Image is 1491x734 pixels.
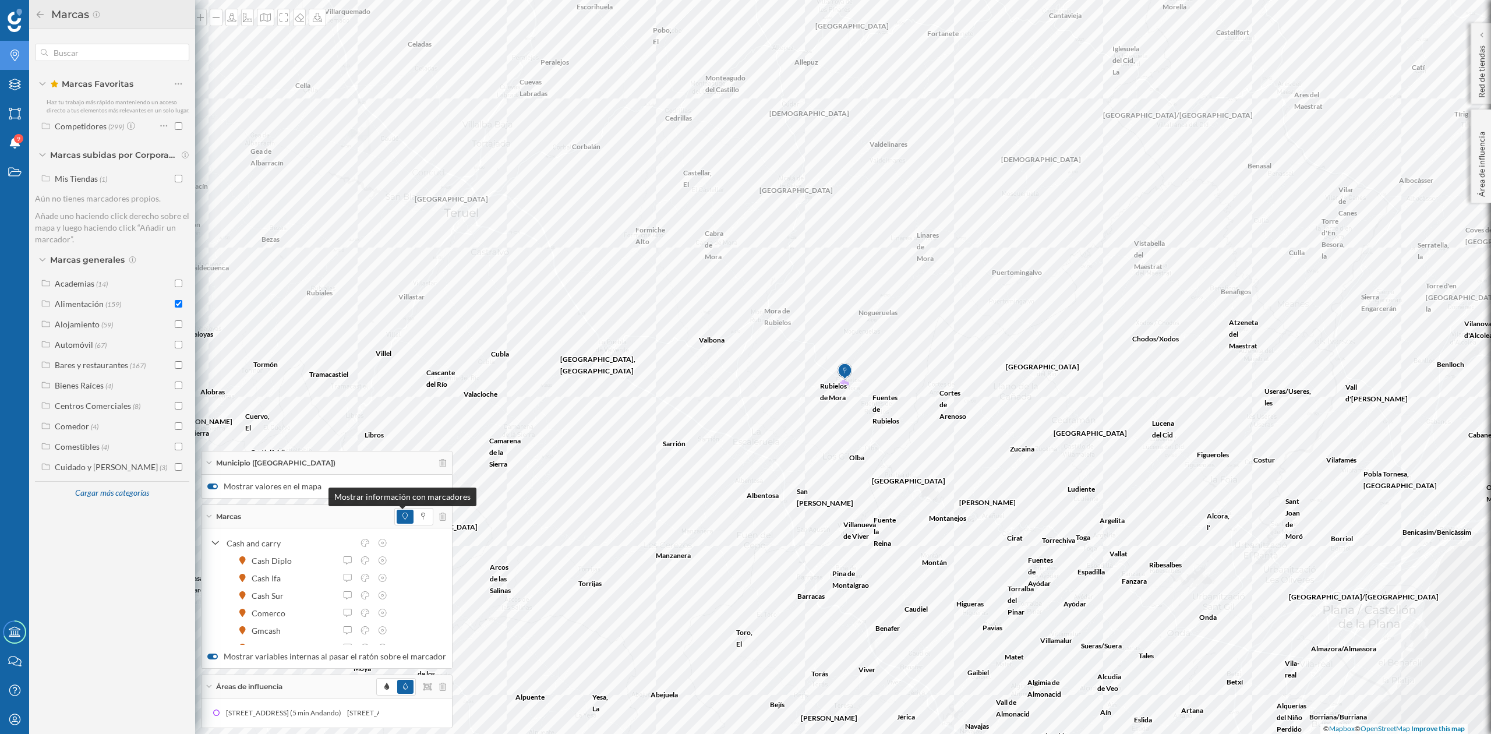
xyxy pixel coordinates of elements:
[55,421,89,431] div: Comedor
[91,421,98,431] span: (4)
[101,442,109,451] span: (4)
[347,707,468,719] div: [STREET_ADDRESS] (5 min Andando)
[216,511,241,522] span: Marcas
[8,9,22,32] img: Geoblink Logo
[105,380,113,390] span: (4)
[252,590,289,602] div: Cash Sur
[328,488,476,506] div: Mostrar información con marcadores
[35,210,189,245] p: Añade uno haciendo click derecho sobre el mapa y luego haciendo click “Añadir un marcador”.
[226,707,347,719] div: [STREET_ADDRESS] (5 min Andando)
[160,462,167,472] span: (3)
[55,174,98,183] div: Mis Tiendas
[227,537,354,549] div: Cash and carry
[55,299,104,309] div: Alimentación
[101,319,113,329] span: (59)
[133,401,140,411] span: (8)
[68,483,156,503] div: Cargar más categorías
[216,458,335,468] span: Municipio ([GEOGRAPHIC_DATA])
[55,340,93,350] div: Automóvil
[96,278,108,288] span: (14)
[100,174,107,183] span: (1)
[252,555,298,567] div: Cash Diplo
[35,193,189,204] p: Aún no tienes marcadores propios.
[207,651,446,662] label: Mostrar variables internas al pasar el ratón sobre el marcador
[1361,724,1410,733] a: OpenStreetMap
[1411,724,1465,733] a: Improve this map
[252,607,291,619] div: Comerco
[207,481,446,492] label: Mostrar valores en el mapa
[55,380,104,390] div: Bienes Raíces
[45,5,92,24] h2: Marcas
[130,360,146,370] span: (167)
[1476,41,1488,98] p: Red de tiendas
[50,78,133,90] span: Marcas Favoritas
[47,98,189,114] span: Haz tu trabajo más rápido manteniendo un acceso directo a tus elementos más relevantes en un solo...
[108,121,124,131] span: (299)
[1320,724,1468,734] div: © ©
[216,682,282,692] span: Áreas de influencia
[55,319,100,329] div: Alojamiento
[838,360,852,383] img: Marker
[252,642,303,654] div: Gros Mercat
[95,340,107,350] span: (67)
[55,121,107,131] div: Competidores
[1476,127,1488,197] p: Área de influencia
[105,299,121,309] span: (159)
[50,254,125,266] span: Marcas generales
[50,149,178,161] span: Marcas subidas por Corporación Alimentaria Guissona (BonÀrea)
[1329,724,1355,733] a: Mapbox
[55,401,131,411] div: Centros Comerciales
[252,624,287,637] div: Gmcash
[252,572,287,584] div: Cash Ifa
[55,462,158,472] div: Cuidado y [PERSON_NAME]
[55,442,100,451] div: Comestibles
[55,360,128,370] div: Bares y restaurantes
[17,133,20,144] span: 9
[55,278,94,288] div: Academias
